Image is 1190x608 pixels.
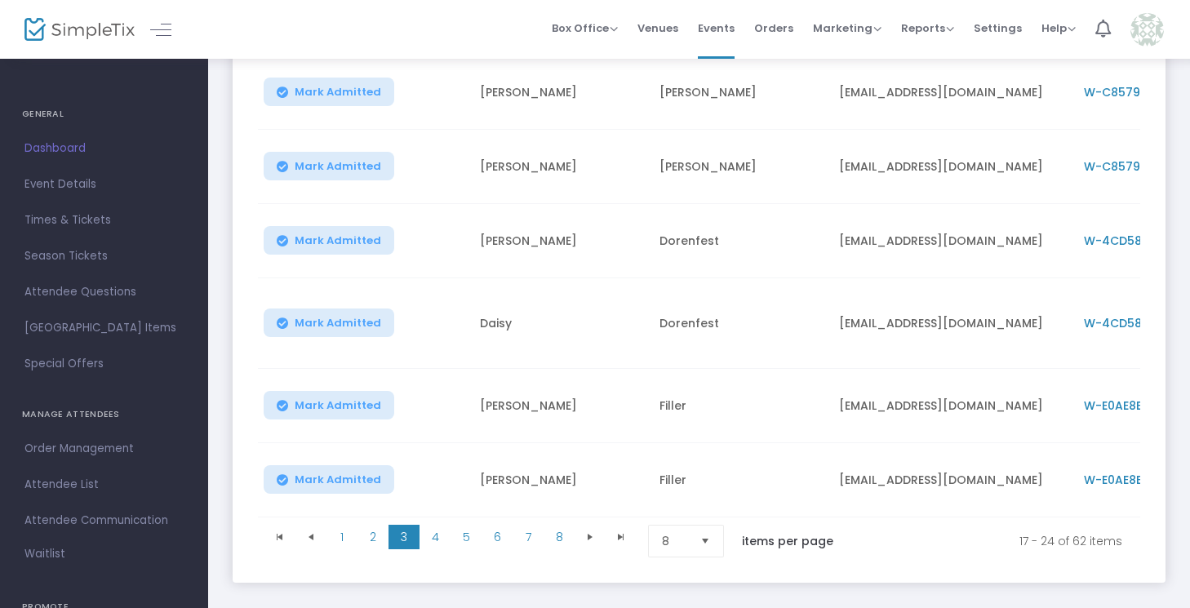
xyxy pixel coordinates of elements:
span: Dashboard [24,138,184,159]
span: Settings [974,7,1022,49]
td: [PERSON_NAME] [650,55,829,130]
span: Season Tickets [24,246,184,267]
span: Go to the last page [606,525,637,549]
td: [PERSON_NAME] [470,369,650,443]
button: Mark Admitted [264,391,394,419]
span: Mark Admitted [295,317,381,330]
span: Go to the last page [615,530,628,544]
button: Select [694,526,717,557]
td: [EMAIL_ADDRESS][DOMAIN_NAME] [829,55,1074,130]
span: Go to the first page [273,530,286,544]
span: Page 8 [544,525,575,549]
span: Order Management [24,438,184,459]
span: Mark Admitted [295,399,381,412]
h4: GENERAL [22,98,186,131]
span: Attendee Communication [24,510,184,531]
td: [EMAIL_ADDRESS][DOMAIN_NAME] [829,443,1074,517]
button: Mark Admitted [264,78,394,106]
h4: MANAGE ATTENDEES [22,398,186,431]
span: W-C857935A-A [1084,158,1178,175]
span: Go to the first page [264,525,295,549]
span: Box Office [552,20,618,36]
span: W-C857935A-A [1084,84,1178,100]
td: Dorenfest [650,204,829,278]
td: [PERSON_NAME] [650,130,829,204]
span: Mark Admitted [295,86,381,99]
td: [PERSON_NAME] [470,204,650,278]
span: Page 2 [357,525,389,549]
span: Page 1 [326,525,357,549]
td: Filler [650,369,829,443]
span: Reports [901,20,954,36]
span: Page 5 [451,525,482,549]
span: Orders [754,7,793,49]
td: [PERSON_NAME] [470,55,650,130]
td: [EMAIL_ADDRESS][DOMAIN_NAME] [829,204,1074,278]
span: [GEOGRAPHIC_DATA] Items [24,317,184,339]
span: Page 3 [389,525,420,549]
span: Go to the previous page [295,525,326,549]
span: Page 4 [420,525,451,549]
span: Times & Tickets [24,210,184,231]
span: Go to the next page [584,530,597,544]
span: Marketing [813,20,881,36]
kendo-pager-info: 17 - 24 of 62 items [868,525,1122,557]
span: Mark Admitted [295,473,381,486]
span: Waitlist [24,546,65,562]
button: Mark Admitted [264,308,394,337]
td: Dorenfest [650,278,829,369]
button: Mark Admitted [264,226,394,255]
span: Events [698,7,735,49]
span: Special Offers [24,353,184,375]
span: Venues [637,7,678,49]
td: [EMAIL_ADDRESS][DOMAIN_NAME] [829,369,1074,443]
td: Daisy [470,278,650,369]
button: Mark Admitted [264,465,394,494]
td: [EMAIL_ADDRESS][DOMAIN_NAME] [829,278,1074,369]
button: Mark Admitted [264,152,394,180]
span: Attendee Questions [24,282,184,303]
span: Event Details [24,174,184,195]
td: [EMAIL_ADDRESS][DOMAIN_NAME] [829,130,1074,204]
span: Help [1041,20,1076,36]
span: Mark Admitted [295,234,381,247]
span: W-E0AE8B1D-6 [1084,472,1170,488]
span: Attendee List [24,474,184,495]
span: W-E0AE8B1D-6 [1084,397,1170,414]
span: Mark Admitted [295,160,381,173]
span: W-4CD584A1-1 [1084,315,1173,331]
span: Page 7 [513,525,544,549]
span: Page 6 [482,525,513,549]
td: Filler [650,443,829,517]
span: Go to the previous page [304,530,317,544]
label: items per page [742,533,833,549]
span: W-4CD584A1-1 [1084,233,1173,249]
span: 8 [662,533,687,549]
span: Go to the next page [575,525,606,549]
td: [PERSON_NAME] [470,130,650,204]
td: [PERSON_NAME] [470,443,650,517]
